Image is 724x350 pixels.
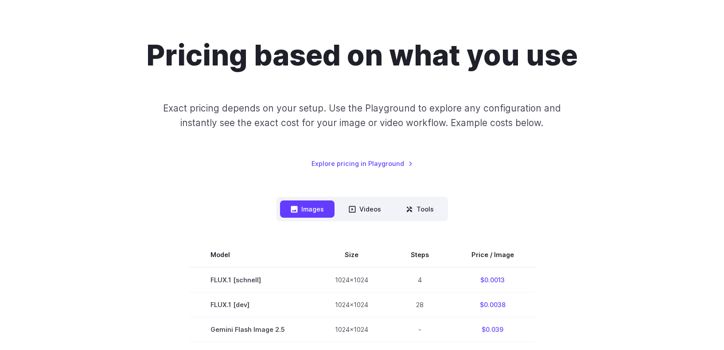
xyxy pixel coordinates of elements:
[311,158,413,169] a: Explore pricing in Playground
[146,38,578,73] h1: Pricing based on what you use
[189,242,314,267] th: Model
[280,200,335,218] button: Images
[389,267,450,292] td: 4
[314,292,389,317] td: 1024x1024
[314,317,389,342] td: 1024x1024
[314,242,389,267] th: Size
[450,317,535,342] td: $0.039
[450,267,535,292] td: $0.0013
[189,267,314,292] td: FLUX.1 [schnell]
[389,317,450,342] td: -
[146,101,578,131] p: Exact pricing depends on your setup. Use the Playground to explore any configuration and instantl...
[389,242,450,267] th: Steps
[210,324,292,335] span: Gemini Flash Image 2.5
[389,292,450,317] td: 28
[189,292,314,317] td: FLUX.1 [dev]
[450,242,535,267] th: Price / Image
[395,200,444,218] button: Tools
[314,267,389,292] td: 1024x1024
[450,292,535,317] td: $0.0038
[338,200,392,218] button: Videos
